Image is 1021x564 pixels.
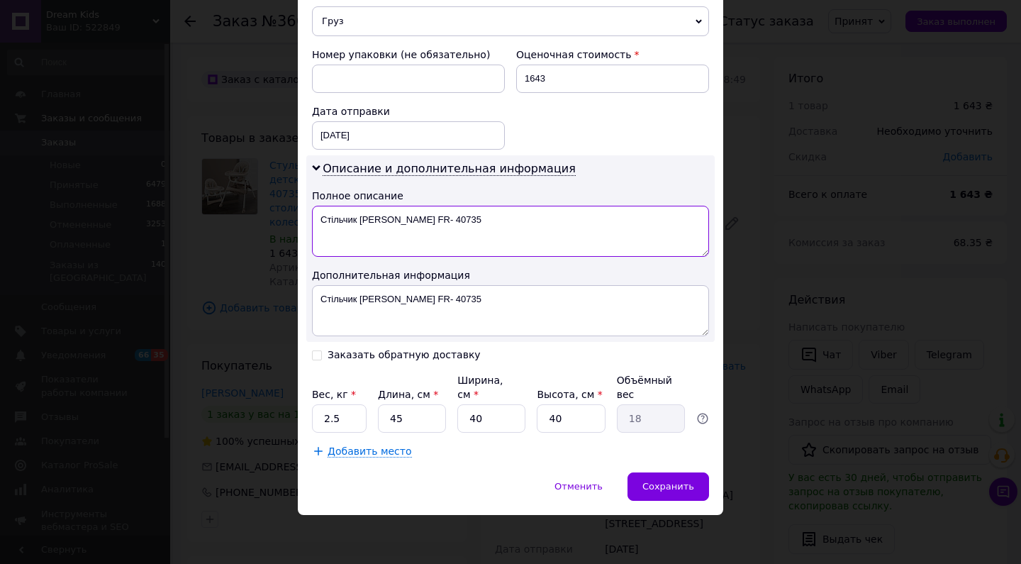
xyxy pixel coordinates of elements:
[328,349,481,361] div: Заказать обратную доставку
[312,285,709,336] textarea: Стільчик [PERSON_NAME] FR- 40735
[328,446,412,458] span: Добавить место
[378,389,438,400] label: Длина, см
[554,481,603,492] span: Отменить
[312,389,356,400] label: Вес, кг
[312,6,709,36] span: Груз
[323,162,576,176] span: Описание и дополнительная информация
[312,189,709,203] div: Полное описание
[312,48,505,62] div: Номер упаковки (не обязательно)
[642,481,694,492] span: Сохранить
[537,389,602,400] label: Высота, см
[312,104,505,118] div: Дата отправки
[617,373,685,402] div: Объёмный вес
[516,48,709,62] div: Оценочная стоимость
[457,375,503,400] label: Ширина, см
[312,206,709,257] textarea: Стільчик [PERSON_NAME] FR- 40735
[312,268,709,282] div: Дополнительная информация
